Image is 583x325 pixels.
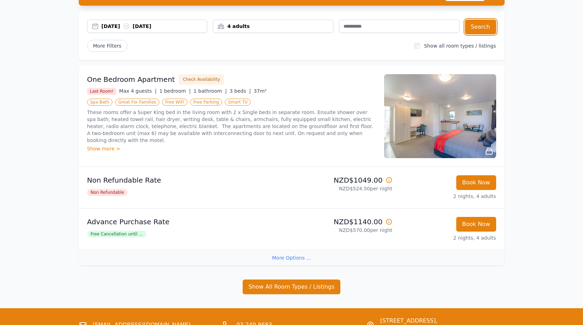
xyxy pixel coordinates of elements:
label: Show all room types / listings [424,43,496,49]
span: [STREET_ADDRESS], [380,317,485,325]
span: Smart TV [225,99,251,106]
span: Free WiFi [162,99,187,106]
div: Show more > [87,145,376,152]
div: More Options ... [79,250,505,266]
p: 2 nights, 4 adults [398,234,496,241]
span: Free Cancellation until ... [87,231,146,238]
span: 3 beds | [230,88,251,94]
span: Max 4 guests | [119,88,157,94]
button: Book Now [456,175,496,190]
button: Book Now [456,217,496,232]
span: Free Parking [190,99,222,106]
p: NZD$1140.00 [294,217,393,227]
div: 4 adults [213,23,333,30]
p: Advance Purchase Rate [87,217,289,227]
span: More Filters [87,40,127,52]
span: Last Room! [87,88,117,95]
span: Great For Families [115,99,159,106]
p: NZD$1049.00 [294,175,393,185]
button: Check Availability [179,74,224,85]
p: 2 nights, 4 adults [398,193,496,200]
p: NZD$524.50 per night [294,185,393,192]
p: Non Refundable Rate [87,175,289,185]
span: 1 bathroom | [194,88,227,94]
span: Non Refundable [87,189,128,196]
div: [DATE] [DATE] [102,23,207,30]
span: Spa Bath [87,99,112,106]
span: 37m² [254,88,266,94]
button: Show All Room Types / Listings [243,280,341,294]
h3: One Bedroom Apartment [87,75,175,84]
button: Search [465,20,496,34]
span: 1 bedroom | [159,88,191,94]
p: These rooms offer a Super King bed in the living room with 2 x Single beds in separate room. Ensu... [87,109,376,144]
p: NZD$570.00 per night [294,227,393,234]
